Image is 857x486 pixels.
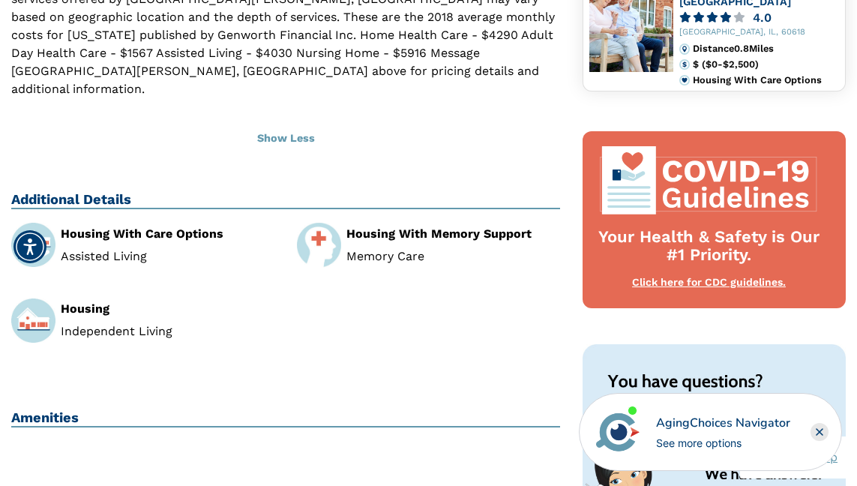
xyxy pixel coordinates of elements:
[346,250,560,262] li: Memory Care
[61,325,274,337] li: Independent Living
[693,75,839,85] div: Housing With Care Options
[693,43,839,54] div: Distance 0.8 Miles
[679,28,839,37] div: [GEOGRAPHIC_DATA], IL, 60618
[753,12,772,23] div: 4.0
[13,230,46,263] div: Accessibility Menu
[811,423,829,441] div: Close
[656,414,790,432] div: AgingChoices Navigator
[11,409,560,427] h2: Amenities
[61,228,274,240] div: Housing With Care Options
[61,303,274,315] div: Housing
[346,228,560,240] div: Housing With Memory Support
[656,435,790,451] div: See more options
[693,59,839,70] div: $ ($0-$2,500)
[679,43,690,54] img: distance.svg
[592,406,643,457] img: avatar
[598,146,820,214] img: covid-top-default.svg
[61,250,274,262] li: Assisted Living
[679,59,690,70] img: cost.svg
[598,228,820,265] div: Your Health & Safety is Our #1 Priority.
[679,75,690,85] img: primary.svg
[11,122,560,155] button: Show Less
[11,191,560,209] h2: Additional Details
[598,275,820,290] div: Click here for CDC guidelines.
[679,12,839,23] a: 4.0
